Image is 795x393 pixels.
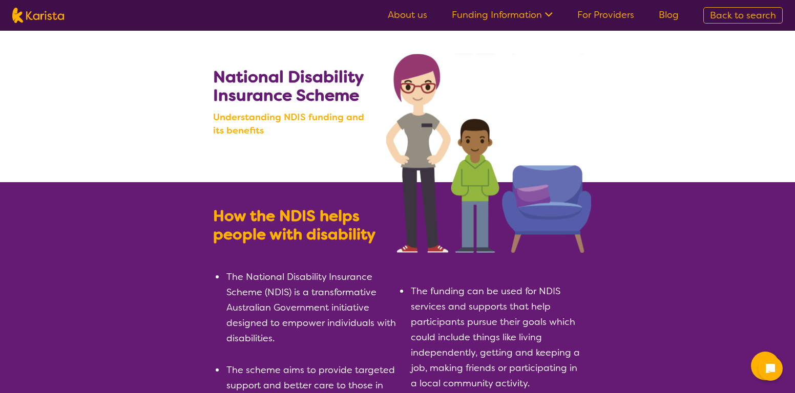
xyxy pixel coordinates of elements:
a: About us [388,9,427,21]
img: Karista logo [12,8,64,23]
a: For Providers [577,9,634,21]
span: Back to search [710,9,776,21]
li: The National Disability Insurance Scheme (NDIS) is a transformative Australian Government initiat... [225,269,397,346]
a: Blog [659,9,679,21]
a: Funding Information [452,9,553,21]
b: How the NDIS helps people with disability [213,206,375,245]
li: The funding can be used for NDIS services and supports that help participants pursue their goals ... [410,283,582,391]
b: National Disability Insurance Scheme [213,66,363,106]
a: Back to search [703,7,783,24]
button: Channel Menu [751,352,780,380]
img: Search NDIS services with Karista [386,54,591,253]
b: Understanding NDIS funding and its benefits [213,111,376,137]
